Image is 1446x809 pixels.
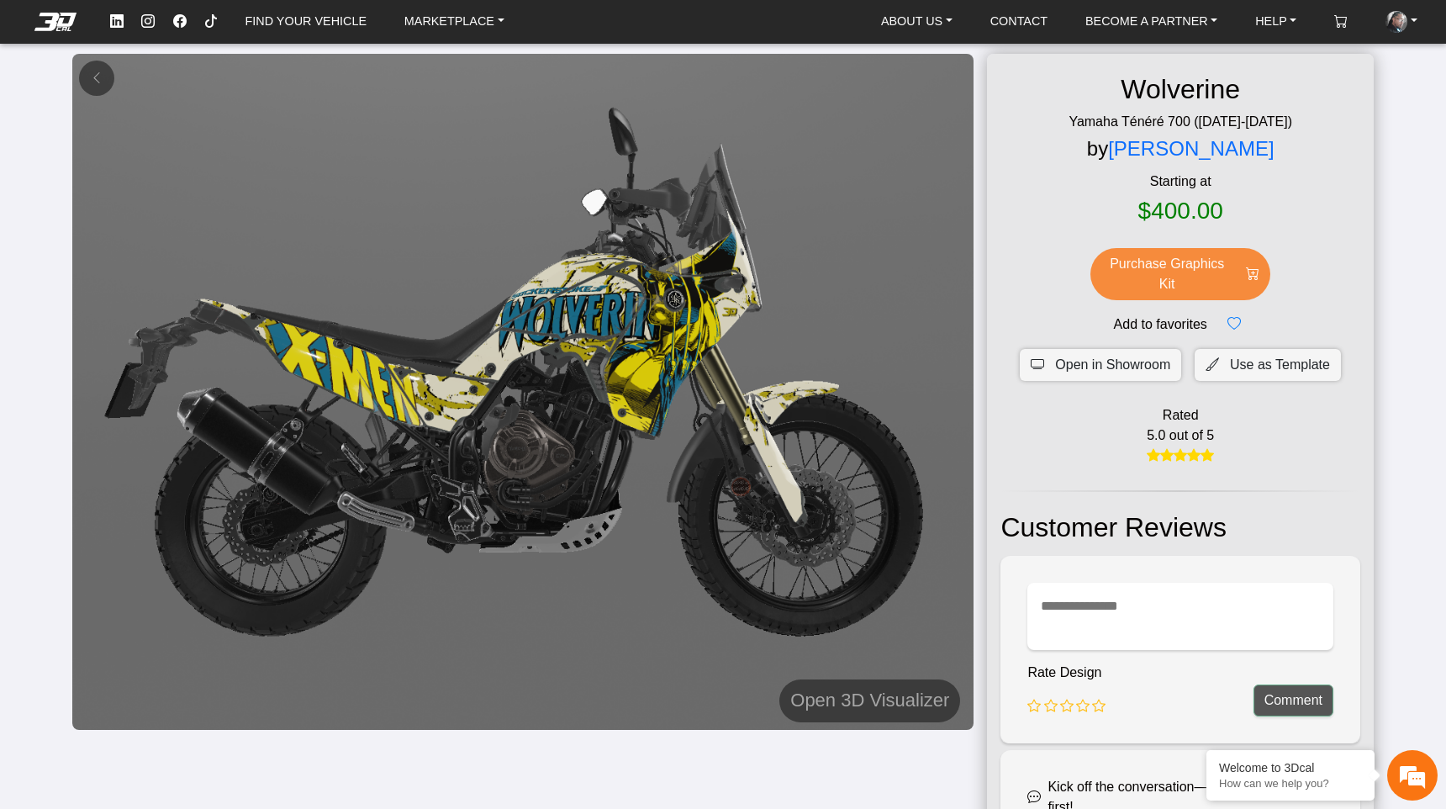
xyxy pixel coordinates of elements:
[1108,137,1274,160] a: [PERSON_NAME]
[1163,405,1199,426] span: Rated
[1107,67,1253,112] h2: Wolverine
[874,8,959,34] a: ABOUT US
[1020,349,1181,381] button: Open in Showroom
[779,679,960,722] button: Open 3D Visualizer
[1248,8,1303,34] a: HELP
[1090,248,1270,300] button: Purchase Graphics Kit
[984,8,1054,34] a: CONTACT
[1147,426,1214,446] span: 5.0 out of 5
[72,54,974,730] img: Wolverine
[1000,505,1360,550] h2: Customer Reviews
[1087,132,1274,166] h4: by
[1055,112,1306,132] span: Yamaha Ténéré 700 ([DATE]-[DATE])
[239,8,373,34] a: FIND YOUR VEHICLE
[1230,355,1330,375] span: Use as Template
[790,685,949,716] h5: Open 3D Visualizer
[1055,355,1170,375] span: Open in Showroom
[1195,349,1341,381] button: Use as Template
[1000,172,1360,192] span: Starting at
[398,8,511,34] a: MARKETPLACE
[1101,254,1232,294] span: Purchase Graphics Kit
[1219,777,1362,790] p: How can we help you?
[1027,663,1106,683] p: Rate Design
[1114,315,1207,335] span: Add to favorites
[1138,192,1223,230] h2: $400.00
[1079,8,1224,34] a: BECOME A PARTNER
[1219,761,1362,775] div: Welcome to 3Dcal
